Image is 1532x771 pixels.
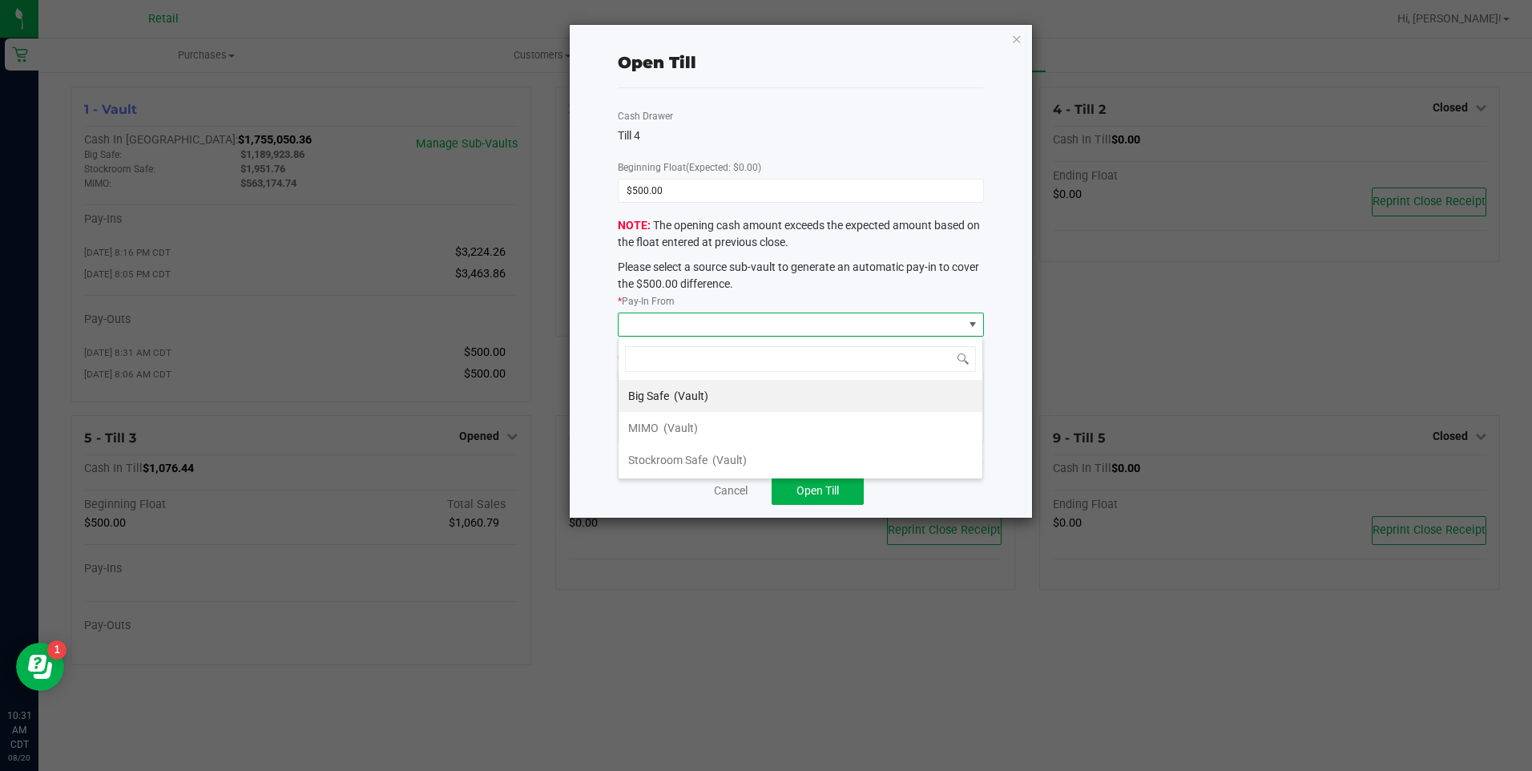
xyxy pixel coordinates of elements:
span: (Vault) [712,454,747,466]
iframe: Resource center [16,643,64,691]
p: Please select a source sub-vault to generate an automatic pay-in to cover the $500.00 difference. [618,259,983,293]
span: Beginning Float [618,162,761,173]
span: Stockroom Safe [628,454,708,466]
span: Big Safe [628,390,669,402]
a: Cancel [714,482,748,499]
span: The opening cash amount exceeds the expected amount based on the float entered at previous close. [618,219,983,293]
div: Till 4 [618,127,983,144]
span: (Expected: $0.00) [686,162,761,173]
span: (Vault) [674,390,708,402]
iframe: Resource center unread badge [47,640,67,660]
span: (Vault) [663,422,698,434]
label: Pay-In From [618,294,675,309]
span: MIMO [628,422,659,434]
button: Open Till [772,476,864,505]
div: Open Till [618,50,696,75]
span: Open Till [796,484,839,497]
label: Cash Drawer [618,109,673,123]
